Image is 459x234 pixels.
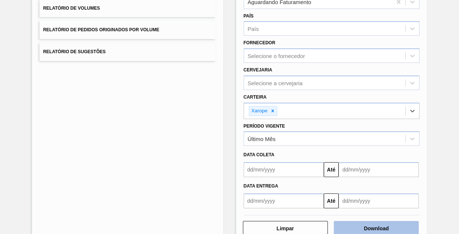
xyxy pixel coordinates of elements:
[43,49,106,54] span: Relatório de Sugestões
[43,27,159,32] span: Relatório de Pedidos Originados por Volume
[244,152,275,157] span: Data coleta
[244,40,275,45] label: Fornecedor
[244,13,254,19] label: País
[248,26,259,32] div: País
[339,193,419,208] input: dd/mm/yyyy
[248,136,276,142] div: Último Mês
[244,193,324,208] input: dd/mm/yyyy
[43,6,100,11] span: Relatório de Volumes
[249,106,269,116] div: Xarope
[39,43,216,61] button: Relatório de Sugestões
[244,94,267,100] label: Carteira
[324,162,339,177] button: Até
[248,53,305,59] div: Selecione o fornecedor
[244,124,285,129] label: Período Vigente
[244,67,272,73] label: Cervejaria
[324,193,339,208] button: Até
[39,21,216,39] button: Relatório de Pedidos Originados por Volume
[244,162,324,177] input: dd/mm/yyyy
[339,162,419,177] input: dd/mm/yyyy
[244,183,278,189] span: Data entrega
[248,80,303,86] div: Selecione a cervejaria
